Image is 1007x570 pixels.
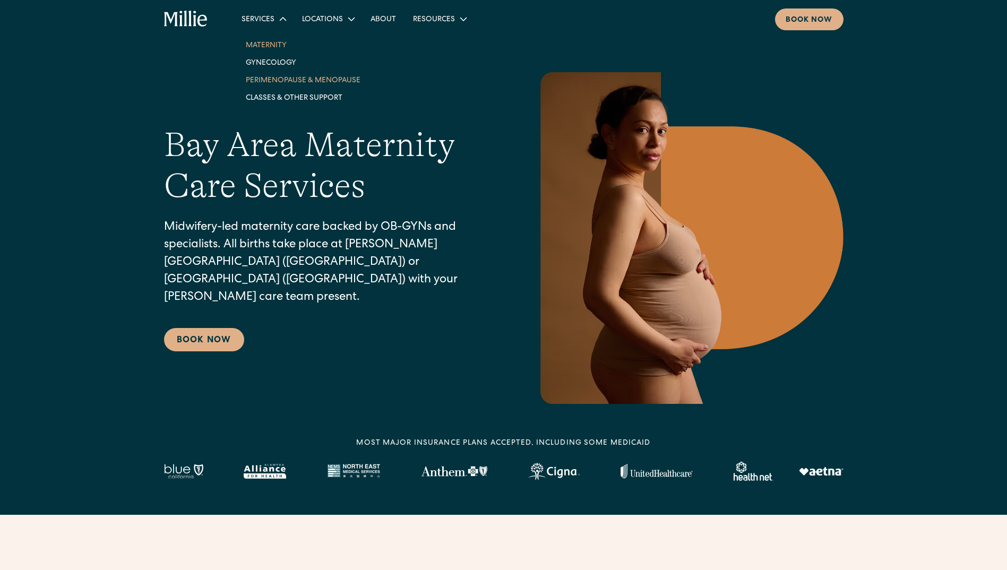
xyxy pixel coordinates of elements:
div: Services [233,10,294,28]
a: home [164,11,208,28]
div: Resources [413,14,455,25]
a: Book Now [164,328,244,351]
img: Alameda Alliance logo [244,464,286,479]
div: MOST MAJOR INSURANCE PLANS ACCEPTED, INCLUDING some MEDICAID [356,438,650,449]
a: Gynecology [237,54,369,71]
div: Book now [786,15,833,26]
div: Resources [404,10,474,28]
img: Anthem Logo [421,466,487,477]
img: United Healthcare logo [621,464,693,479]
div: Locations [294,10,362,28]
h1: Bay Area Maternity Care Services [164,125,491,206]
img: Healthnet logo [734,462,773,481]
img: Aetna logo [799,467,844,476]
img: North East Medical Services logo [327,464,380,479]
img: Pregnant woman in neutral underwear holding her belly, standing in profile against a warm-toned g... [533,72,844,404]
img: Blue California logo [164,464,203,479]
a: Maternity [237,36,369,54]
nav: Services [233,28,373,115]
div: Services [242,14,274,25]
a: Classes & Other Support [237,89,369,106]
img: Cigna logo [528,463,580,480]
div: Locations [302,14,343,25]
a: About [362,10,404,28]
a: Perimenopause & Menopause [237,71,369,89]
p: Midwifery-led maternity care backed by OB-GYNs and specialists. All births take place at [PERSON_... [164,219,491,307]
a: Book now [775,8,844,30]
